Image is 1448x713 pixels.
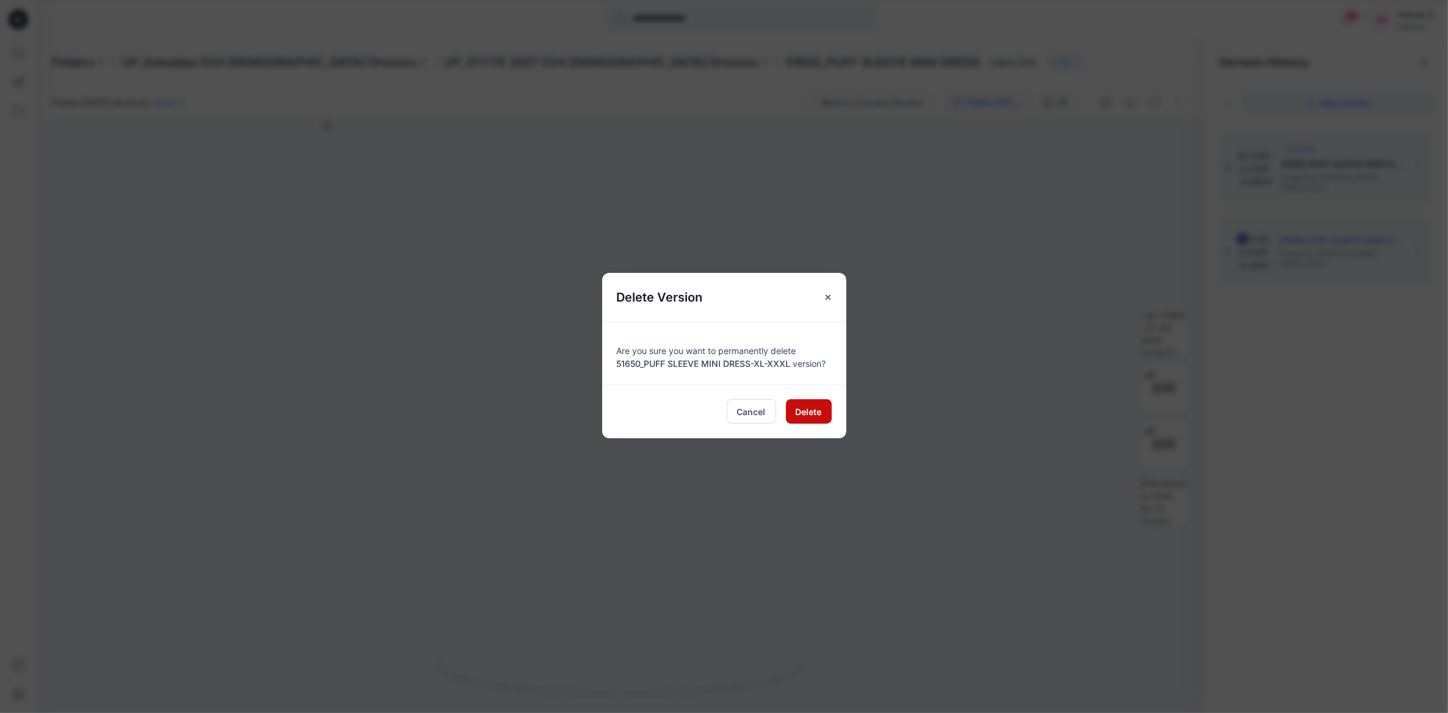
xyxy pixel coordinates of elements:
[617,358,791,369] span: 51650_PUFF SLEEVE MINI DRESS-XL-XXXL
[786,399,832,424] button: Delete
[617,337,832,370] div: Are you sure you want to permanently delete version?
[602,273,718,322] h5: Delete Version
[817,286,839,308] button: Close
[737,405,766,418] span: Cancel
[727,399,776,424] button: Cancel
[796,405,822,418] span: Delete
